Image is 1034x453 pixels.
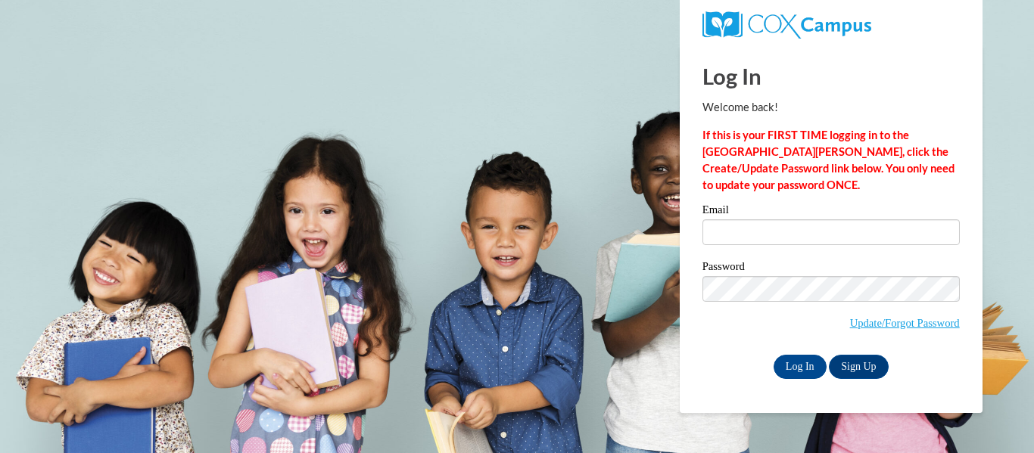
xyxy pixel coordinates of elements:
[774,355,827,379] input: Log In
[702,11,871,39] img: COX Campus
[702,17,871,30] a: COX Campus
[702,129,955,191] strong: If this is your FIRST TIME logging in to the [GEOGRAPHIC_DATA][PERSON_NAME], click the Create/Upd...
[702,99,960,116] p: Welcome back!
[702,261,960,276] label: Password
[829,355,888,379] a: Sign Up
[702,204,960,219] label: Email
[702,61,960,92] h1: Log In
[850,317,960,329] a: Update/Forgot Password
